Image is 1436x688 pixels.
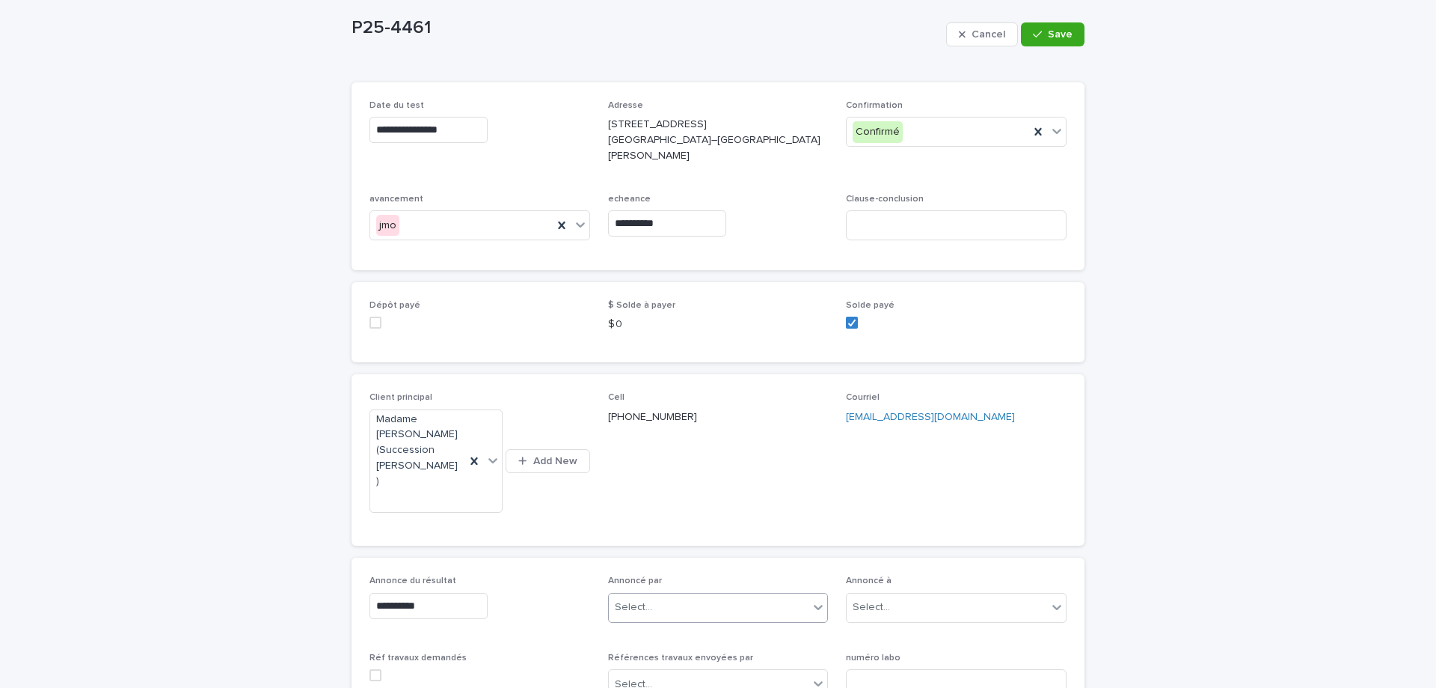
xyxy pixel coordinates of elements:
[608,654,753,663] span: Références travaux envoyées par
[1048,29,1073,40] span: Save
[369,101,424,110] span: Date du test
[608,195,651,204] span: echeance
[853,121,903,143] div: Confirmé
[608,393,625,402] span: Cell
[369,654,467,663] span: Réf travaux demandés
[608,117,829,163] p: [STREET_ADDRESS] [GEOGRAPHIC_DATA]–[GEOGRAPHIC_DATA][PERSON_NAME]
[369,576,456,585] span: Annonce du résultat
[608,410,829,425] p: [PHONE_NUMBER]
[376,215,399,237] div: jmo
[615,600,652,615] div: Select...
[946,22,1018,46] button: Cancel
[608,317,829,332] p: $ 0
[846,393,880,402] span: Courriel
[369,393,432,402] span: Client principal
[506,449,589,473] button: Add New
[352,17,940,39] p: P25-4461
[972,29,1005,40] span: Cancel
[846,195,924,204] span: Clause-conclusion
[846,101,903,110] span: Confirmation
[846,654,900,663] span: numéro labo
[853,600,890,615] div: Select...
[376,412,459,490] span: Madame [PERSON_NAME] (Succession [PERSON_NAME] )
[369,195,423,204] span: avancement
[846,576,892,585] span: Annoncé à
[533,456,577,466] span: Add New
[369,301,420,310] span: Dépôt payé
[846,301,895,310] span: Solde payé
[846,412,1015,422] a: [EMAIL_ADDRESS][DOMAIN_NAME]
[608,301,675,310] span: $ Solde à payer
[608,576,662,585] span: Annoncé par
[1021,22,1084,46] button: Save
[608,101,643,110] span: Adresse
